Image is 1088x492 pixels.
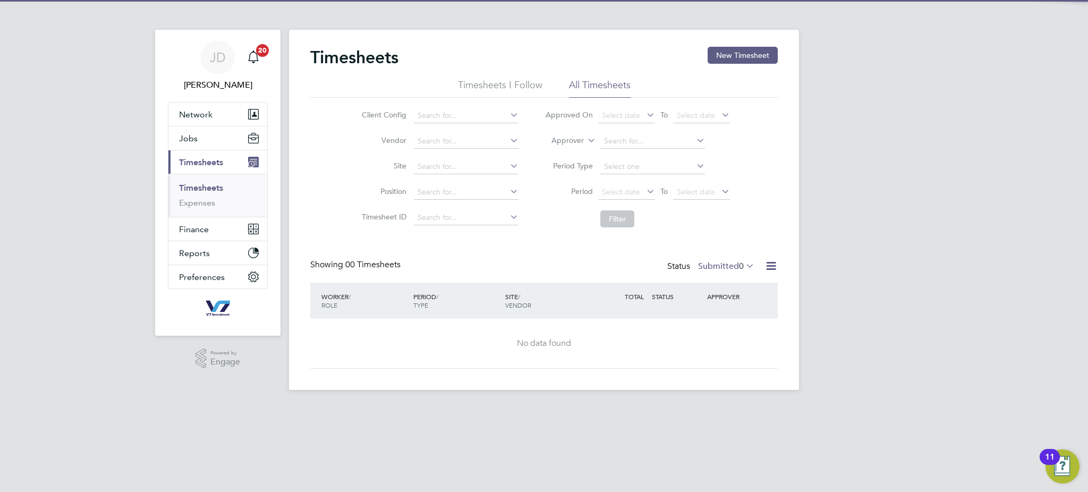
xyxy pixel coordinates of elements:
span: Engage [210,358,240,367]
button: Finance [168,217,267,241]
button: Timesheets [168,150,267,174]
span: Finance [179,224,209,234]
span: Powered by [210,349,240,358]
li: Timesheets I Follow [458,79,542,98]
button: Preferences [168,265,267,289]
span: Network [179,109,212,120]
span: TOTAL [625,292,644,301]
input: Search for... [414,185,518,200]
span: Timesheets [179,157,223,167]
span: Jobs [179,133,198,143]
button: Filter [600,210,634,227]
div: WORKER [319,287,411,315]
span: JD [210,50,226,64]
label: Approver [536,135,584,146]
button: Reports [168,241,267,265]
nav: Main navigation [155,30,280,336]
a: JD[PERSON_NAME] [168,40,268,91]
span: Select date [677,111,715,120]
span: Select date [602,111,640,120]
span: 0 [739,261,744,272]
div: STATUS [649,287,704,306]
label: Timesheet ID [359,212,406,222]
h2: Timesheets [310,47,398,68]
button: Jobs [168,126,267,150]
div: Status [667,259,756,274]
a: Powered byEngage [195,349,241,369]
div: PERIOD [411,287,503,315]
a: Expenses [179,198,215,208]
label: Period [545,186,593,196]
span: Reports [179,248,210,258]
span: To [657,108,671,122]
button: Open Resource Center, 11 new notifications [1045,449,1079,483]
input: Search for... [414,134,518,149]
label: Submitted [698,261,754,272]
span: / [436,292,438,301]
span: To [657,184,671,198]
li: All Timesheets [569,79,631,98]
div: APPROVER [704,287,760,306]
div: Timesheets [168,174,267,217]
input: Search for... [414,210,518,225]
input: Select one [600,159,705,174]
button: Network [168,103,267,126]
img: v7recruitment-logo-retina.png [201,300,234,317]
label: Client Config [359,110,406,120]
span: / [518,292,520,301]
a: Timesheets [179,183,223,193]
div: 11 [1045,457,1055,471]
span: ROLE [321,301,337,309]
label: Vendor [359,135,406,145]
button: New Timesheet [708,47,778,64]
span: 20 [256,44,269,57]
input: Search for... [414,108,518,123]
input: Search for... [414,159,518,174]
a: 20 [243,40,264,74]
span: Select date [602,187,640,197]
a: Go to home page [168,300,268,317]
span: Select date [677,187,715,197]
span: TYPE [413,301,428,309]
label: Period Type [545,161,593,171]
label: Position [359,186,406,196]
span: Preferences [179,272,225,282]
div: Showing [310,259,403,270]
div: No data found [321,338,767,349]
span: VENDOR [505,301,531,309]
span: Jake Dunwell [168,79,268,91]
span: 00 Timesheets [345,259,401,270]
div: SITE [503,287,594,315]
label: Site [359,161,406,171]
input: Search for... [600,134,705,149]
label: Approved On [545,110,593,120]
span: / [348,292,351,301]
